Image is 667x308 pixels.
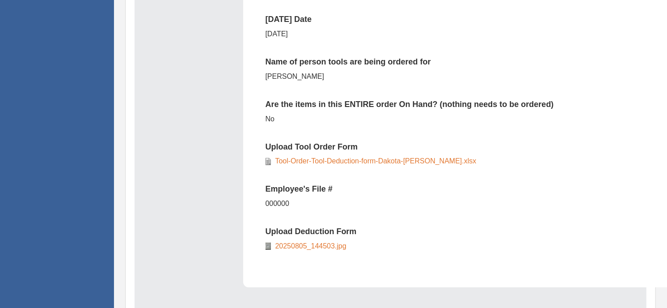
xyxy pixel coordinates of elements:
[266,142,358,151] strong: Upload Tool Order Form
[271,242,346,250] a: 20250805_144503.jpg
[266,184,333,193] strong: Employee's File #
[266,227,357,236] strong: Upload Deduction Form
[266,15,312,24] strong: [DATE] Date
[266,57,431,66] strong: Name of person tools are being ordered for
[271,157,477,165] a: Tool-Order-Tool-Deduction-form-Dakota-[PERSON_NAME].xlsx
[266,100,554,109] strong: Are the items in this ENTIRE order On Hand? (nothing needs to be ordered)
